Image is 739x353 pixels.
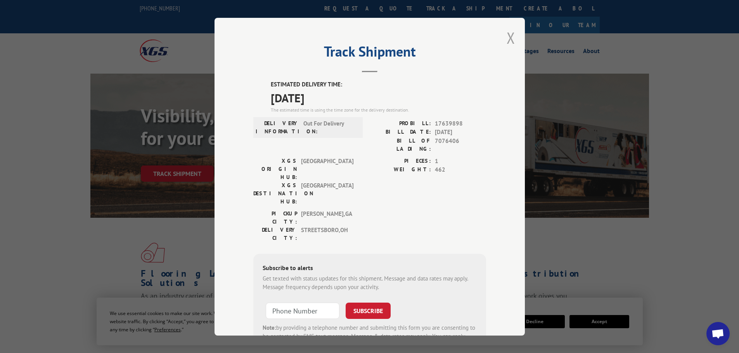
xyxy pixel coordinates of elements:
[253,46,486,61] h2: Track Shipment
[435,136,486,153] span: 7076406
[301,226,353,242] span: STREETSBORO , OH
[301,157,353,181] span: [GEOGRAPHIC_DATA]
[435,119,486,128] span: 17639898
[346,302,391,319] button: SUBSCRIBE
[370,119,431,128] label: PROBILL:
[256,119,299,135] label: DELIVERY INFORMATION:
[370,128,431,137] label: BILL DATE:
[253,226,297,242] label: DELIVERY CITY:
[263,274,477,291] div: Get texted with status updates for this shipment. Message and data rates may apply. Message frequ...
[253,209,297,226] label: PICKUP CITY:
[370,136,431,153] label: BILL OF LADING:
[370,165,431,174] label: WEIGHT:
[303,119,356,135] span: Out For Delivery
[263,324,276,331] strong: Note:
[507,28,515,48] button: Close modal
[271,89,486,106] span: [DATE]
[253,157,297,181] label: XGS ORIGIN HUB:
[263,323,477,350] div: by providing a telephone number and submitting this form you are consenting to be contacted by SM...
[253,181,297,205] label: XGS DESTINATION HUB:
[435,128,486,137] span: [DATE]
[271,106,486,113] div: The estimated time is using the time zone for the delivery destination.
[435,165,486,174] span: 462
[263,263,477,274] div: Subscribe to alerts
[301,209,353,226] span: [PERSON_NAME] , GA
[271,80,486,89] label: ESTIMATED DELIVERY TIME:
[370,157,431,165] label: PIECES:
[301,181,353,205] span: [GEOGRAPHIC_DATA]
[266,302,339,319] input: Phone Number
[435,157,486,165] span: 1
[706,322,730,345] div: Open chat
